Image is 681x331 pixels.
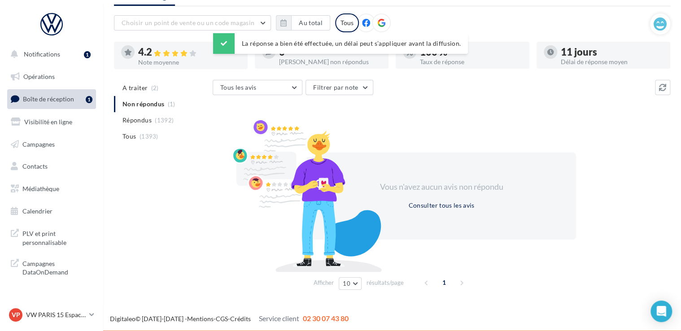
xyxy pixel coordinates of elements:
a: VP VW PARIS 15 Espace Suffren [7,306,96,323]
a: Contacts [5,157,98,176]
a: Boîte de réception1 [5,89,98,109]
a: Digitaleo [110,315,135,322]
span: Campagnes [22,140,55,148]
span: Médiathèque [22,185,59,192]
span: Calendrier [22,207,52,215]
a: CGS [216,315,228,322]
div: Note moyenne [138,59,240,65]
span: 10 [343,280,350,287]
div: Open Intercom Messenger [650,301,672,322]
div: Vous n'avez aucun avis non répondu [364,181,519,193]
a: Campagnes DataOnDemand [5,254,98,280]
button: Au total [291,15,330,30]
span: (2) [151,84,159,91]
div: La réponse a bien été effectuée, un délai peut s’appliquer avant la diffusion. [213,33,468,54]
a: Médiathèque [5,179,98,198]
div: 1 [84,51,91,58]
button: Notifications 1 [5,45,94,64]
span: résultats/page [367,279,404,287]
button: Tous les avis [213,80,302,95]
div: 11 jours [561,47,663,57]
span: Opérations [23,73,55,80]
span: (1392) [155,117,174,124]
a: Visibilité en ligne [5,113,98,131]
span: Tous les avis [220,83,257,91]
span: © [DATE]-[DATE] - - - [110,315,349,322]
span: Notifications [24,50,60,58]
span: Tous [122,132,136,141]
div: 100 % [420,47,522,57]
span: Répondus [122,116,152,125]
span: 1 [437,275,451,290]
a: Crédits [230,315,251,322]
div: Tous [335,13,359,32]
button: 10 [339,277,362,290]
span: Service client [259,314,299,322]
a: PLV et print personnalisable [5,224,98,250]
div: [PERSON_NAME] non répondus [279,59,381,65]
span: PLV et print personnalisable [22,227,92,247]
div: 4.2 [138,47,240,57]
span: Visibilité en ligne [24,118,72,126]
p: VW PARIS 15 Espace Suffren [26,310,86,319]
span: Campagnes DataOnDemand [22,257,92,277]
button: Choisir un point de vente ou un code magasin [114,15,271,30]
button: Au total [276,15,330,30]
div: 1 [86,96,92,103]
span: VP [12,310,20,319]
div: Taux de réponse [420,59,522,65]
a: Calendrier [5,202,98,221]
a: Campagnes [5,135,98,154]
div: Délai de réponse moyen [561,59,663,65]
span: Afficher [314,279,334,287]
a: Mentions [187,315,214,322]
span: A traiter [122,83,148,92]
button: Filtrer par note [306,80,373,95]
a: Opérations [5,67,98,86]
span: Contacts [22,162,48,170]
span: Boîte de réception [23,95,74,103]
span: (1393) [140,133,158,140]
span: 02 30 07 43 80 [303,314,349,322]
span: Choisir un point de vente ou un code magasin [122,19,254,26]
button: Consulter tous les avis [405,200,478,211]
